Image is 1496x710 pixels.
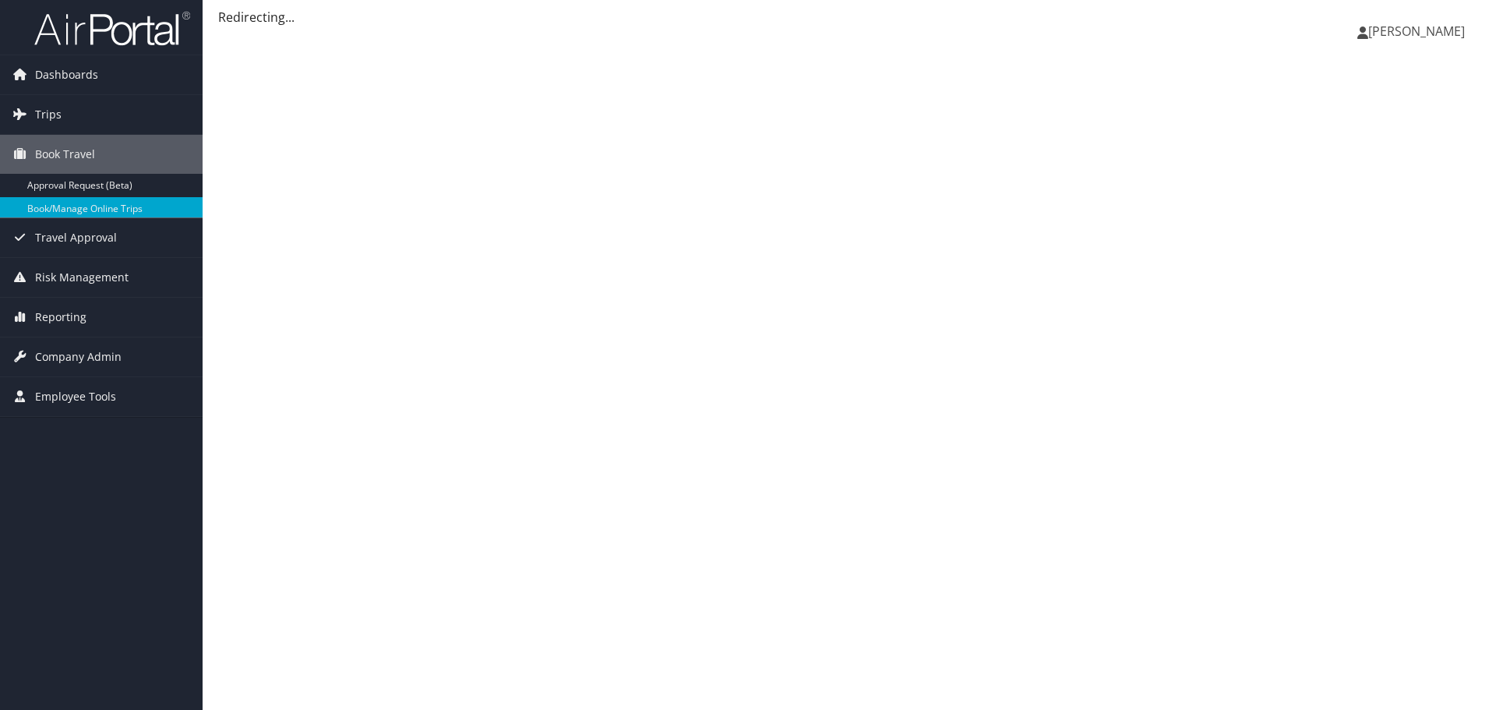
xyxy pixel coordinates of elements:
span: Employee Tools [35,377,116,416]
span: Risk Management [35,258,129,297]
span: Dashboards [35,55,98,94]
a: [PERSON_NAME] [1357,8,1480,55]
span: [PERSON_NAME] [1368,23,1465,40]
img: airportal-logo.png [34,10,190,47]
span: Company Admin [35,337,122,376]
span: Trips [35,95,62,134]
div: Redirecting... [218,8,1480,26]
span: Reporting [35,298,86,337]
span: Book Travel [35,135,95,174]
span: Travel Approval [35,218,117,257]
